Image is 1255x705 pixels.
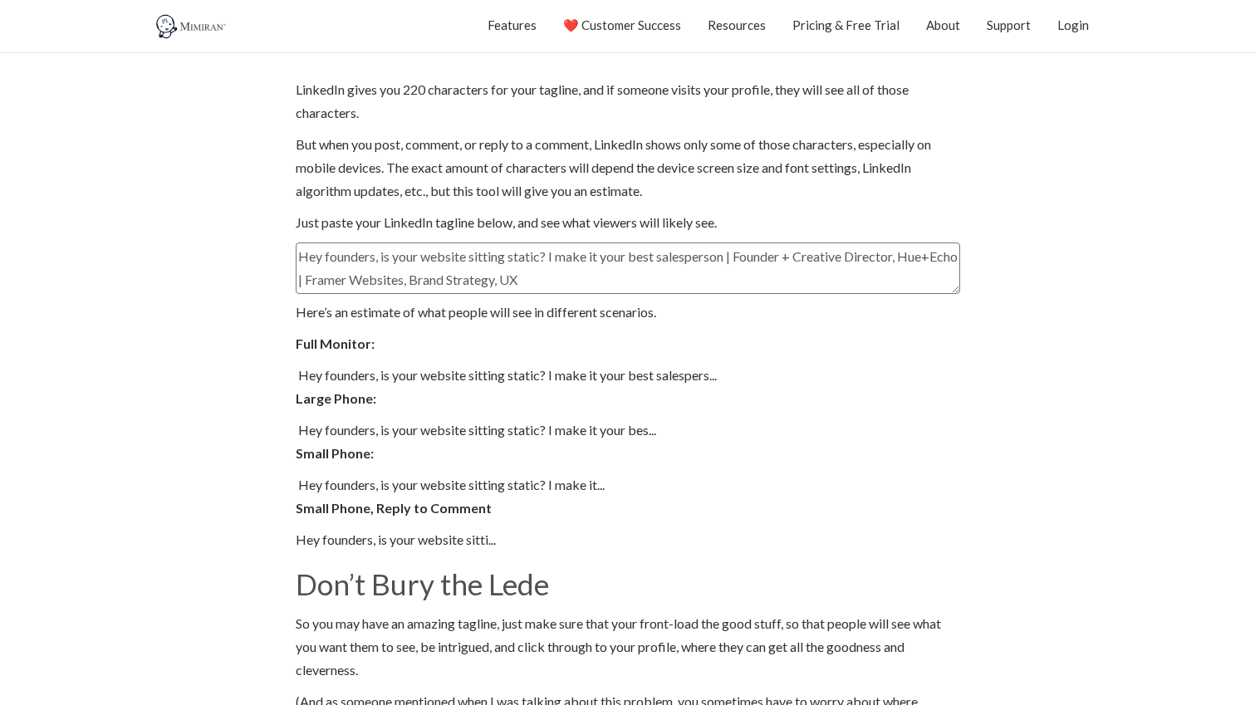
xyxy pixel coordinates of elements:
strong: Small Phone: [296,445,374,461]
a: Resources [708,4,766,46]
img: Mimiran CRM [154,14,229,39]
span: Hey founders, is your website sitting static? I make it your best salespers... [298,367,717,383]
a: About [926,4,960,46]
span: Hey founders, is your website sitting static? I make it your bes... [298,422,656,438]
p: But when you post, comment, or reply to a comment, LinkedIn shows only some of those characters, ... [296,133,960,203]
strong: Small Phone, Reply to Comment [296,500,492,516]
p: Here’s an estimate of what people will see in different scenarios. [296,301,960,324]
a: Login [1057,4,1089,46]
a: Features [488,4,537,46]
a: Support [987,4,1031,46]
p: LinkedIn gives you 220 characters for your tagline, and if someone visits your profile, they will... [296,78,960,125]
a: ❤️ Customer Success [563,4,681,46]
span: Hey founders, is your website sitting static? I make it... [298,477,605,492]
p: So you may have an amazing tagline, just make sure that your front-load the good stuff, so that p... [296,612,960,682]
strong: Large Phone: [296,390,376,406]
span: Hey founders, is your website sitti... [296,531,496,547]
a: Pricing & Free Trial [792,4,900,46]
h2: Don’t Bury the Lede [296,568,960,600]
strong: Full Monitor: [296,335,375,351]
p: Just paste your LinkedIn tagline below, and see what viewers will likely see. [296,211,960,234]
